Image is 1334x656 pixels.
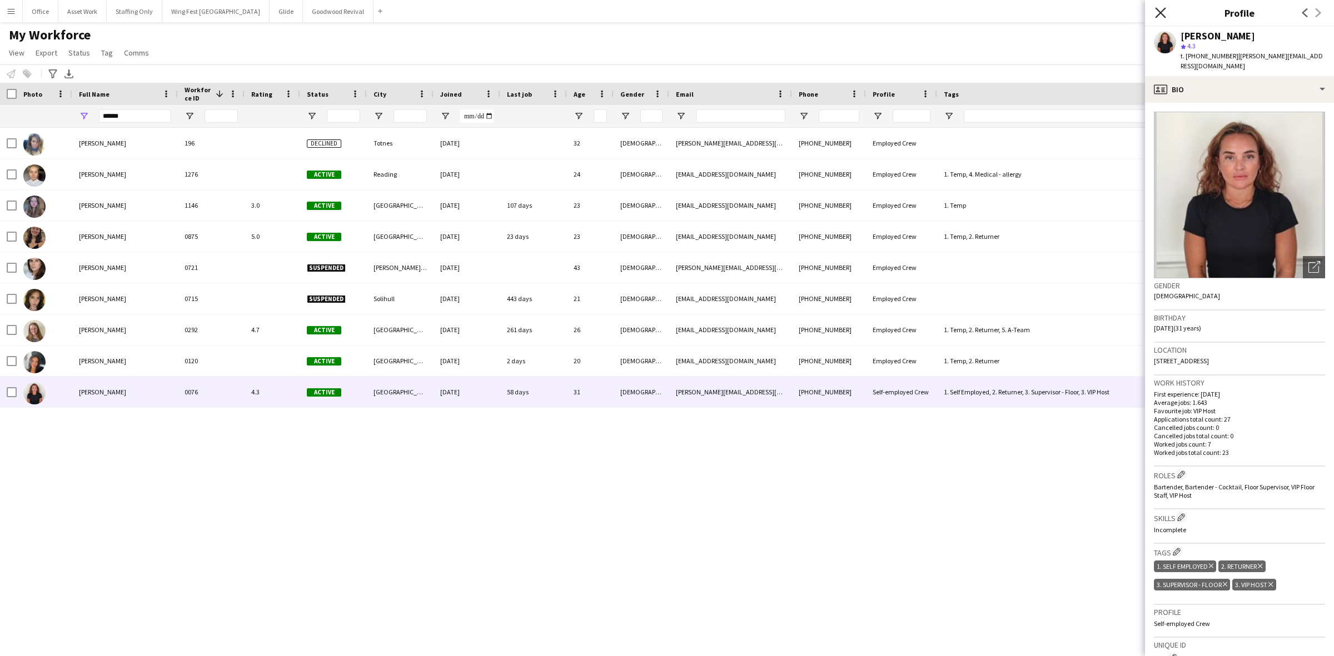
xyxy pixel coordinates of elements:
img: Rebecca Shields [23,382,46,404]
div: [EMAIL_ADDRESS][DOMAIN_NAME] [669,159,792,189]
div: [DEMOGRAPHIC_DATA] [614,221,669,252]
div: [DEMOGRAPHIC_DATA] [614,314,669,345]
p: Incomplete [1154,525,1325,534]
img: Crew avatar or photo [1154,112,1325,278]
div: 5.0 [245,221,300,252]
div: 1. Temp, 2. Returner [937,221,1247,252]
div: 1. Temp, 2. Returner [937,345,1247,376]
div: Reading [367,159,434,189]
span: City [374,90,386,98]
div: 1146 [178,190,245,221]
button: Open Filter Menu [620,111,630,121]
span: Tags [944,90,959,98]
span: 4.3 [1187,42,1196,50]
div: Open photos pop-in [1303,256,1325,278]
button: Open Filter Menu [676,111,686,121]
span: [PERSON_NAME] [79,294,126,303]
input: Age Filter Input [594,109,607,123]
button: Open Filter Menu [944,111,954,121]
span: Export [36,48,57,58]
h3: Tags [1154,546,1325,558]
div: 23 [567,221,614,252]
div: [DATE] [434,221,500,252]
img: Rebecca Skivington [23,258,46,280]
a: Tag [97,46,117,60]
div: Employed Crew [866,159,937,189]
button: Office [23,1,58,22]
div: 196 [178,128,245,158]
div: [DATE] [434,377,500,407]
input: City Filter Input [394,109,427,123]
div: 4.7 [245,314,300,345]
span: Active [307,202,341,210]
input: Email Filter Input [696,109,785,123]
div: Totnes [367,128,434,158]
div: [PHONE_NUMBER] [792,314,866,345]
h3: Profile [1145,6,1334,20]
div: [PERSON_NAME][EMAIL_ADDRESS][DOMAIN_NAME] [669,252,792,283]
span: [PERSON_NAME] [79,357,126,365]
span: Active [307,388,341,397]
div: [DEMOGRAPHIC_DATA] [614,283,669,314]
div: [EMAIL_ADDRESS][DOMAIN_NAME] [669,314,792,345]
span: Phone [799,90,818,98]
span: | [PERSON_NAME][EMAIL_ADDRESS][DOMAIN_NAME] [1181,52,1323,70]
div: [PHONE_NUMBER] [792,128,866,158]
span: Suspended [307,295,346,303]
button: Open Filter Menu [440,111,450,121]
div: Employed Crew [866,252,937,283]
span: [STREET_ADDRESS] [1154,357,1209,365]
div: [DEMOGRAPHIC_DATA] [614,159,669,189]
span: Active [307,233,341,241]
div: [PERSON_NAME][EMAIL_ADDRESS][PERSON_NAME][DOMAIN_NAME] [669,128,792,158]
div: 1276 [178,159,245,189]
span: [DATE] (31 years) [1154,324,1201,332]
div: [PERSON_NAME] [1181,31,1255,41]
img: Rebecca Ardley-Sabbatella [23,164,46,187]
input: Status Filter Input [327,109,360,123]
div: [PHONE_NUMBER] [792,283,866,314]
span: [PERSON_NAME] [79,326,126,334]
div: 24 [567,159,614,189]
div: [DATE] [434,345,500,376]
button: Open Filter Menu [79,111,89,121]
span: [PERSON_NAME] [79,170,126,178]
div: 4.3 [245,377,300,407]
p: First experience: [DATE] [1154,390,1325,398]
input: Gender Filter Input [640,109,663,123]
button: Staffing Only [107,1,162,22]
p: Self-employed Crew [1154,619,1325,628]
span: Last job [507,90,532,98]
span: [PERSON_NAME] [79,232,126,241]
div: 23 [567,190,614,221]
span: Tag [101,48,113,58]
span: Rating [251,90,272,98]
a: Export [31,46,62,60]
div: [GEOGRAPHIC_DATA] [367,345,434,376]
span: Declined [307,139,341,148]
span: Profile [873,90,895,98]
p: Cancelled jobs count: 0 [1154,423,1325,432]
div: 1. Temp, 4. Medical - allergy [937,159,1247,189]
div: 3. VIP Host [1232,579,1276,590]
div: [GEOGRAPHIC_DATA] [367,221,434,252]
div: Bio [1145,76,1334,103]
div: 1. Temp [937,190,1247,221]
div: 107 days [500,190,567,221]
div: [PHONE_NUMBER] [792,159,866,189]
h3: Unique ID [1154,640,1325,650]
img: Rebecca Wardell [23,133,46,156]
span: View [9,48,24,58]
div: 0120 [178,345,245,376]
span: Comms [124,48,149,58]
button: Glide [270,1,303,22]
h3: Gender [1154,281,1325,291]
p: Favourite job: VIP Host [1154,407,1325,415]
div: [GEOGRAPHIC_DATA] [367,377,434,407]
span: [PERSON_NAME] [79,263,126,272]
span: Bartender, Bartender - Cocktail, Floor Supervisor, VIP Floor Staff, VIP Host [1154,483,1315,499]
div: [DEMOGRAPHIC_DATA] [614,345,669,376]
p: Average jobs: 1.643 [1154,398,1325,407]
div: [PHONE_NUMBER] [792,252,866,283]
div: Employed Crew [866,283,937,314]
